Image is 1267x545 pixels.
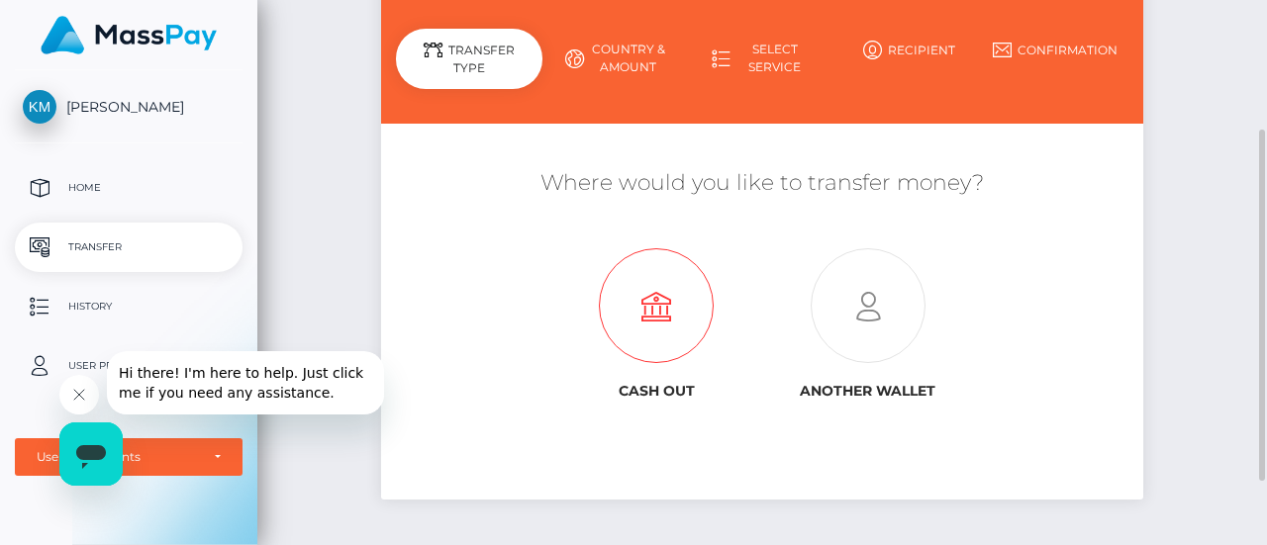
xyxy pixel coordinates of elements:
[15,98,243,116] span: [PERSON_NAME]
[59,422,123,486] iframe: Button to launch messaging window
[23,351,235,381] p: User Profile
[23,173,235,203] p: Home
[41,16,217,54] img: MassPay
[15,163,243,213] a: Home
[23,232,235,262] p: Transfer
[542,33,689,84] a: Country & Amount
[37,449,199,465] div: User Agreements
[777,383,959,400] h6: Another wallet
[689,33,835,84] a: Select Service
[396,29,542,89] div: Transfer Type
[565,383,747,400] h6: Cash out
[835,33,982,67] a: Recipient
[107,351,384,414] iframe: Message from company
[15,282,243,331] a: History
[982,33,1128,67] a: Confirmation
[15,341,243,391] a: User Profile
[396,168,1128,199] h5: Where would you like to transfer money?
[15,438,243,476] button: User Agreements
[59,375,99,414] iframe: Close message
[15,223,243,272] a: Transfer
[23,292,235,321] p: History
